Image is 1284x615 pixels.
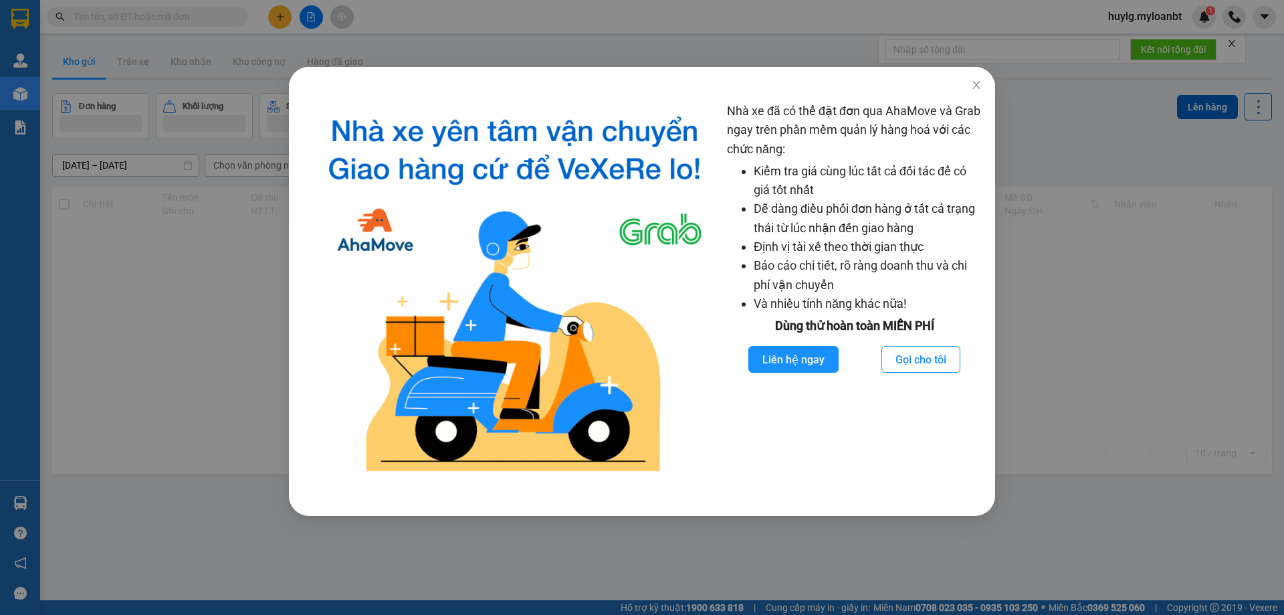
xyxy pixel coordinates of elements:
div: Nhà xe đã có thể đặt đơn qua AhaMove và Grab ngay trên phần mềm quản lý hàng hoá với các chức năng: [727,102,982,482]
button: Close [958,67,995,104]
li: Báo cáo chi tiết, rõ ràng doanh thu và chi phí vận chuyển [754,256,982,294]
span: Liên hệ ngay [762,351,825,368]
li: Định vị tài xế theo thời gian thực [754,238,982,256]
li: Kiểm tra giá cùng lúc tất cả đối tác để có giá tốt nhất [754,162,982,200]
img: logo [313,102,716,482]
div: Dùng thử hoàn toàn MIỄN PHÍ [727,317,982,335]
span: close [971,80,982,90]
li: Dễ dàng điều phối đơn hàng ở tất cả trạng thái từ lúc nhận đến giao hàng [754,199,982,238]
button: Gọi cho tôi [881,346,960,373]
li: Và nhiều tính năng khác nữa! [754,294,982,313]
span: Gọi cho tôi [895,351,946,368]
button: Liên hệ ngay [748,346,839,373]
